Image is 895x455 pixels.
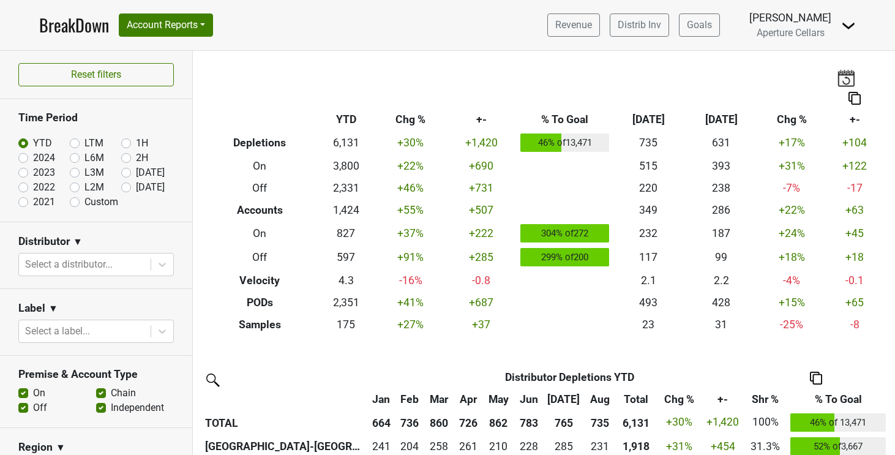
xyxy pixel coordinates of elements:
td: 99 [685,246,758,270]
a: Revenue [547,13,600,37]
h3: Region [18,441,53,454]
td: +22 % [376,155,444,177]
td: 117 [612,246,685,270]
label: L3M [84,165,104,180]
label: Off [33,400,47,415]
span: +30% [666,416,692,428]
div: 261 [457,438,479,454]
th: Samples [204,314,316,336]
th: Distributor Depletions YTD [395,366,744,388]
td: 1,424 [315,199,376,221]
th: +- [826,109,883,131]
h3: Distributor [18,235,70,248]
img: Copy to clipboard [810,372,822,385]
td: +15 % [758,291,826,314]
label: Independent [111,400,164,415]
span: ▼ [48,301,58,316]
td: +37 [445,314,518,336]
div: 204 [399,438,421,454]
td: -0.8 [445,269,518,291]
h3: Premise & Account Type [18,368,174,381]
td: +687 [445,291,518,314]
th: Off [204,177,316,199]
div: 1,918 [618,438,654,454]
span: +1,420 [706,416,739,428]
th: Depletions [204,131,316,156]
div: [PERSON_NAME] [749,10,831,26]
img: last_updated_date [837,69,855,86]
td: 2,351 [315,291,376,314]
td: 515 [612,155,685,177]
h3: Label [18,302,45,315]
th: % To Goal [518,109,612,131]
td: 238 [685,177,758,199]
th: Accounts [204,199,316,221]
img: Copy to clipboard [848,92,861,105]
td: 631 [685,131,758,156]
td: +65 [826,291,883,314]
td: +22 % [758,199,826,221]
h3: Time Period [18,111,174,124]
td: +27 % [376,314,444,336]
th: 736 [395,410,424,435]
th: % To Goal: activate to sort column ascending [787,388,889,410]
td: +690 [445,155,518,177]
th: [DATE] [612,109,685,131]
td: 735 [612,131,685,156]
th: 6,131 [615,410,657,435]
label: 2H [136,151,148,165]
th: Apr: activate to sort column ascending [454,388,483,410]
button: Account Reports [119,13,213,37]
th: TOTAL [202,410,367,435]
label: 2021 [33,195,55,209]
img: Dropdown Menu [841,18,856,33]
td: 349 [612,199,685,221]
td: -7 % [758,177,826,199]
td: 597 [315,246,376,270]
td: +63 [826,199,883,221]
td: 286 [685,199,758,221]
label: Custom [84,195,118,209]
td: +104 [826,131,883,156]
td: 3,800 [315,155,376,177]
td: -8 [826,314,883,336]
td: -4 % [758,269,826,291]
td: 393 [685,155,758,177]
td: +507 [445,199,518,221]
label: 2024 [33,151,55,165]
td: 2.1 [612,269,685,291]
td: +18 [826,246,883,270]
td: +31 % [758,155,826,177]
th: 726 [454,410,483,435]
th: Velocity [204,269,316,291]
label: [DATE] [136,180,165,195]
label: L6M [84,151,104,165]
div: 285 [546,438,582,454]
td: 2.2 [685,269,758,291]
th: Chg %: activate to sort column ascending [657,388,702,410]
td: 220 [612,177,685,199]
td: 232 [612,221,685,246]
th: Aug: activate to sort column ascending [585,388,615,410]
td: 4.3 [315,269,376,291]
td: 2,331 [315,177,376,199]
th: Mar: activate to sort column ascending [424,388,454,410]
th: On [204,155,316,177]
td: -0.1 [826,269,883,291]
th: On [204,221,316,246]
td: 175 [315,314,376,336]
td: -16 % [376,269,444,291]
td: 493 [612,291,685,314]
th: Chg % [376,109,444,131]
th: +- [445,109,518,131]
td: +45 [826,221,883,246]
th: Shr %: activate to sort column ascending [744,388,788,410]
label: L2M [84,180,104,195]
label: 1H [136,136,148,151]
td: +37 % [376,221,444,246]
td: +91 % [376,246,444,270]
th: Off [204,246,316,270]
span: ▼ [73,235,83,249]
th: [DATE] [685,109,758,131]
button: Reset filters [18,63,174,86]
